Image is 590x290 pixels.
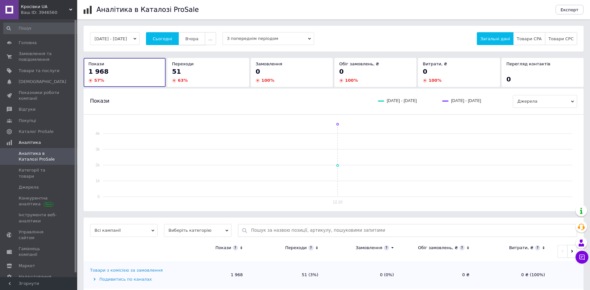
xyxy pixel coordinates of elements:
[339,68,344,75] span: 0
[90,224,158,237] span: Всі кампанії
[205,32,216,45] button: ...
[94,78,104,83] span: 57 %
[19,167,59,179] span: Категорії та товари
[509,245,533,251] div: Витрати, ₴
[476,261,551,289] td: 0 ₴ (100%)
[576,251,588,264] button: Чат з покупцем
[3,23,81,34] input: Пошук
[418,245,458,251] div: Обіг замовлень, ₴
[95,147,100,152] text: 3k
[19,246,59,257] span: Гаманець компанії
[19,212,59,224] span: Інструменти веб-аналітики
[506,61,550,66] span: Перегляд контактів
[517,36,541,41] span: Товари CPA
[345,78,358,83] span: 100 %
[19,79,66,85] span: [DEMOGRAPHIC_DATA]
[153,36,172,41] span: Сьогодні
[545,32,577,45] button: Товари CPC
[513,32,545,45] button: Товари CPA
[178,32,205,45] button: Вчора
[480,36,510,41] span: Загальні дані
[95,131,100,136] text: 4k
[95,163,100,167] text: 2k
[556,5,584,14] button: Експорт
[256,61,282,66] span: Замовлення
[21,4,69,10] span: Кросівки UA
[477,32,513,45] button: Загальні дані
[88,68,109,75] span: 1 968
[261,78,274,83] span: 100 %
[251,224,574,237] input: Пошук за назвою позиції, артикулу, пошуковими запитами
[90,267,163,273] div: Товари з комісією за замовлення
[19,107,35,112] span: Відгуки
[19,140,41,145] span: Аналітика
[423,61,447,66] span: Витрати, ₴
[423,68,427,75] span: 0
[325,261,400,289] td: 0 (0%)
[19,229,59,241] span: Управління сайтом
[146,32,179,45] button: Сьогодні
[90,98,109,105] span: Покази
[19,151,59,162] span: Аналітика в Каталозі ProSale
[19,263,35,269] span: Маркет
[19,118,36,124] span: Покупці
[249,261,325,289] td: 51 (3%)
[19,40,37,46] span: Головна
[333,200,342,204] text: 12.10
[339,61,379,66] span: Обіг замовлень, ₴
[19,129,53,135] span: Каталог ProSale
[506,75,511,83] span: 0
[561,7,579,12] span: Експорт
[172,61,194,66] span: Переходи
[90,32,140,45] button: [DATE] - [DATE]
[19,90,59,101] span: Показники роботи компанії
[549,36,574,41] span: Товари CPC
[19,184,39,190] span: Джерела
[19,195,59,207] span: Конкурентна аналітика
[88,61,104,66] span: Покази
[95,179,100,183] text: 1k
[19,274,51,280] span: Налаштування
[178,78,188,83] span: 63 %
[285,245,307,251] div: Переходи
[172,68,181,75] span: 51
[513,95,577,108] span: Джерела
[222,32,314,45] span: З попереднім періодом
[19,68,59,74] span: Товари та послуги
[96,6,199,14] h1: Аналітика в Каталозі ProSale
[19,51,59,62] span: Замовлення та повідомлення
[256,68,260,75] span: 0
[21,10,77,15] div: Ваш ID: 3946560
[185,36,198,41] span: Вчора
[97,194,100,199] text: 0
[429,78,441,83] span: 100 %
[174,261,249,289] td: 1 968
[90,276,172,282] div: Подивитись по каналах
[208,36,212,41] span: ...
[356,245,382,251] div: Замовлення
[164,224,231,237] span: Виберіть категорію
[400,261,476,289] td: 0 ₴
[215,245,231,251] div: Покази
